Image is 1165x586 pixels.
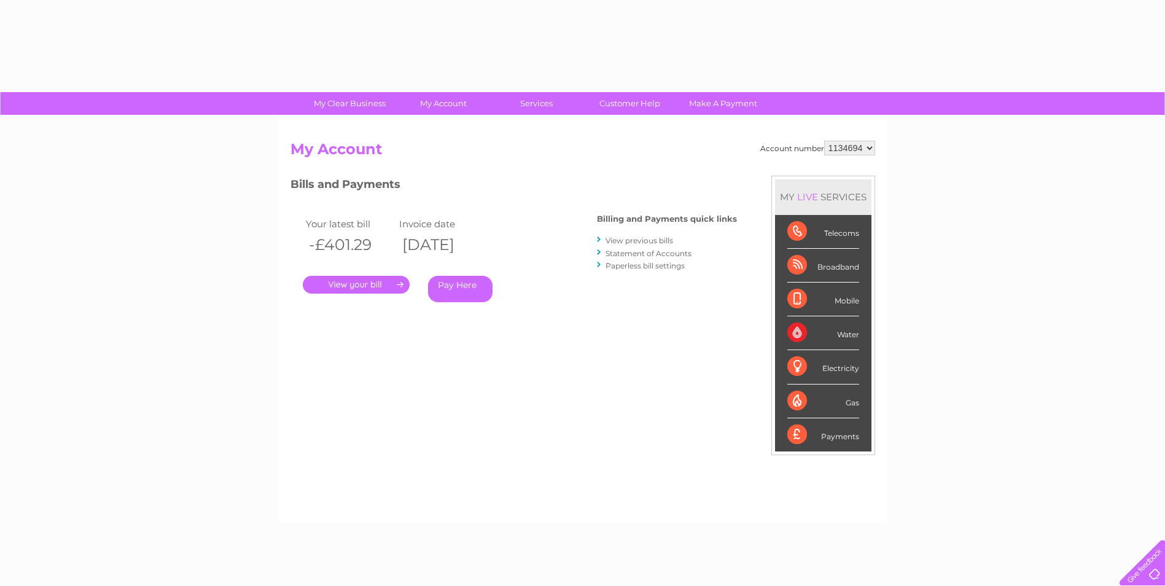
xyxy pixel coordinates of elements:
[290,141,875,164] h2: My Account
[486,92,587,115] a: Services
[396,232,490,257] th: [DATE]
[787,283,859,316] div: Mobile
[579,92,680,115] a: Customer Help
[303,276,410,294] a: .
[396,216,490,232] td: Invoice date
[775,179,871,214] div: MY SERVICES
[392,92,494,115] a: My Account
[672,92,774,115] a: Make A Payment
[787,418,859,451] div: Payments
[787,385,859,418] div: Gas
[787,215,859,249] div: Telecoms
[428,276,493,302] a: Pay Here
[787,350,859,384] div: Electricity
[299,92,400,115] a: My Clear Business
[787,249,859,283] div: Broadband
[290,176,737,197] h3: Bills and Payments
[606,249,692,258] a: Statement of Accounts
[760,141,875,155] div: Account number
[795,191,820,203] div: LIVE
[787,316,859,350] div: Water
[606,261,685,270] a: Paperless bill settings
[597,214,737,224] h4: Billing and Payments quick links
[303,232,397,257] th: -£401.29
[303,216,397,232] td: Your latest bill
[606,236,673,245] a: View previous bills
